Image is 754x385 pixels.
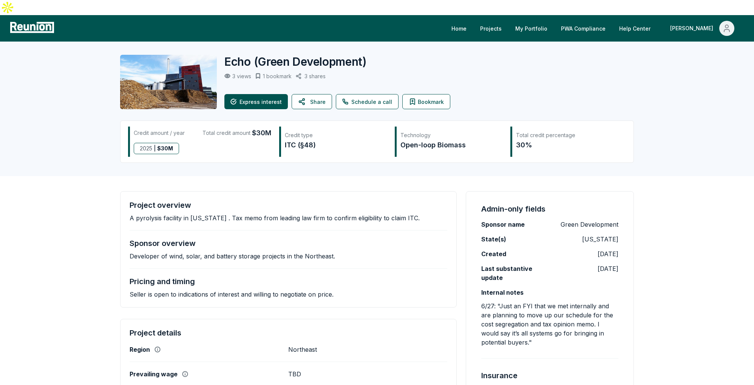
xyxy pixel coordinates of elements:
h4: Project details [130,328,447,337]
h4: Insurance [481,370,518,381]
p: Green Development [561,220,618,229]
p: [DATE] [598,249,618,258]
h4: Project overview [130,201,191,210]
div: ITC (§48) [285,140,387,150]
label: Prevailing wage [130,370,178,378]
a: My Portfolio [509,21,553,36]
p: Seller is open to indications of interest and willing to negotiate on price. [130,291,334,298]
div: Total credit percentage [516,131,618,139]
label: Created [481,249,506,258]
a: Projects [474,21,508,36]
label: Internal notes [481,288,524,297]
p: [DATE] [598,264,618,273]
span: $30M [252,128,271,138]
p: Developer of wind, solar, and battery storage projects in the Northeast. [130,252,335,260]
div: [PERSON_NAME] [670,21,716,36]
label: Region [130,346,150,353]
label: State(s) [481,235,506,244]
a: PWA Compliance [555,21,612,36]
a: Help Center [613,21,657,36]
button: [PERSON_NAME] [664,21,740,36]
p: TBD [288,370,301,378]
h2: Echo [224,55,367,68]
nav: Main [445,21,746,36]
p: 6/27: "Just an FYI that we met internally and are planning to move up our schedule for the cost s... [481,302,618,347]
h4: Admin-only fields [481,204,545,214]
div: Open-loop Biomass [400,140,502,150]
h4: Pricing and timing [130,277,195,286]
span: | [154,143,156,154]
button: Express interest [224,94,288,109]
span: 2025 [140,143,152,154]
button: Share [292,94,332,109]
p: Northeast [288,346,317,353]
span: $ 30M [157,143,173,154]
h4: Sponsor overview [130,239,196,248]
span: ( Green Development ) [254,55,367,68]
div: 30% [516,140,618,150]
div: Credit type [285,131,387,139]
p: [US_STATE] [582,235,618,244]
img: Echo [120,55,217,109]
a: Home [445,21,473,36]
p: 3 shares [304,73,326,79]
p: 1 bookmark [263,73,292,79]
button: Bookmark [402,94,450,109]
div: Credit amount / year [134,128,185,138]
div: Technology [400,131,502,139]
label: Last substantive update [481,264,550,282]
p: 3 views [232,73,251,79]
p: A pyrolysis facility in [US_STATE] . Tax memo from leading law firm to confirm eligibility to cla... [130,214,420,222]
label: Sponsor name [481,220,525,229]
div: Total credit amount [202,128,271,138]
a: Schedule a call [336,94,399,109]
